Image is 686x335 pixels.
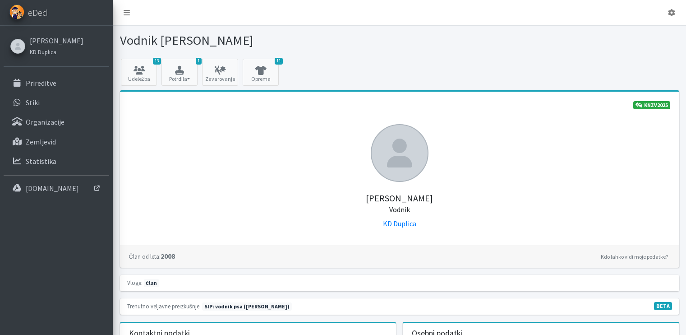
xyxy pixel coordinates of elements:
[28,6,49,19] span: eDedi
[4,74,109,92] a: Prireditve
[26,117,64,126] p: Organizacije
[4,179,109,197] a: [DOMAIN_NAME]
[654,302,672,310] span: V fazi razvoja
[129,182,670,214] h5: [PERSON_NAME]
[161,59,198,86] button: 1 Potrdila
[30,48,56,56] small: KD Duplica
[30,35,83,46] a: [PERSON_NAME]
[4,113,109,131] a: Organizacije
[196,58,202,65] span: 1
[4,133,109,151] a: Zemljevid
[275,58,283,65] span: 11
[202,59,238,86] a: Zavarovanja
[389,205,410,214] small: Vodnik
[4,152,109,170] a: Statistika
[30,46,83,57] a: KD Duplica
[26,137,56,146] p: Zemljevid
[127,302,201,310] small: Trenutno veljavne preizkušnje:
[26,184,79,193] p: [DOMAIN_NAME]
[129,253,161,260] small: Član od leta:
[26,157,56,166] p: Statistika
[153,58,161,65] span: 13
[633,101,670,109] a: KNZV2025
[121,59,157,86] a: 13 Udeležba
[243,59,279,86] a: 11 Oprema
[4,93,109,112] a: Stiki
[120,33,396,48] h1: Vodnik [PERSON_NAME]
[144,279,159,287] span: član
[26,98,40,107] p: Stiki
[202,302,292,311] span: Naslednja preizkušnja: pomlad 2026
[383,219,416,228] a: KD Duplica
[9,5,24,19] img: eDedi
[26,79,56,88] p: Prireditve
[599,251,670,262] a: Kdo lahko vidi moje podatke?
[127,279,143,286] small: Vloge:
[129,251,175,261] strong: 2008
